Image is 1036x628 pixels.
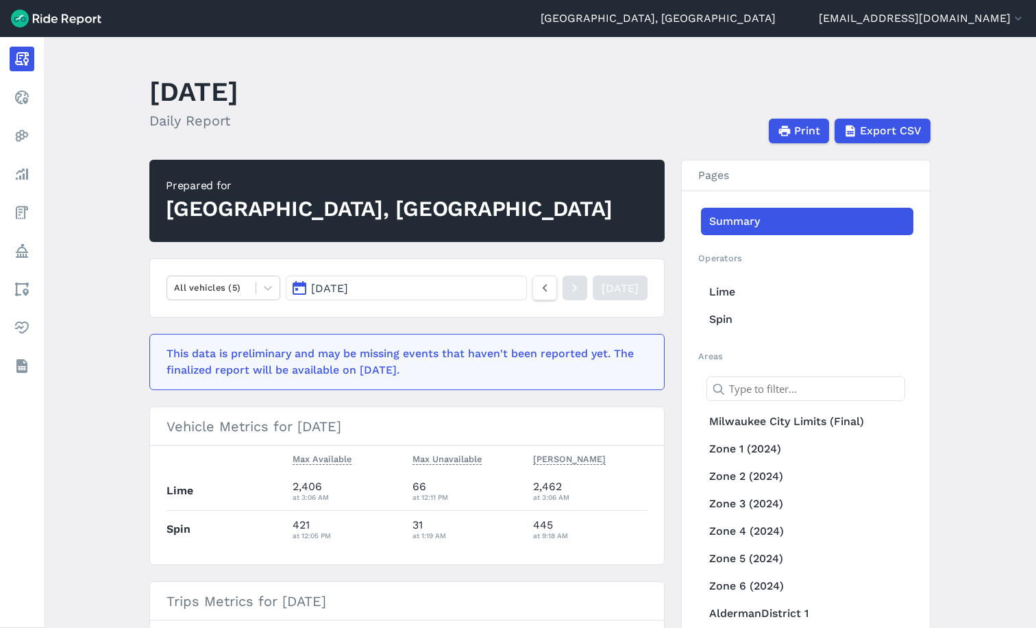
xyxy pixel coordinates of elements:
[286,276,527,300] button: [DATE]
[149,110,238,131] h2: Daily Report
[412,451,482,468] button: Max Unavailable
[698,252,913,265] h2: Operators
[10,85,34,110] a: Realtime
[166,510,287,548] th: Spin
[701,490,913,518] a: Zone 3 (2024)
[10,47,34,71] a: Report
[10,162,34,186] a: Analyze
[293,451,351,468] button: Max Available
[10,200,34,225] a: Fees
[293,491,402,503] div: at 3:06 AM
[412,529,522,542] div: at 1:19 AM
[794,123,820,139] span: Print
[706,376,905,401] input: Type to filter...
[701,600,913,627] a: AldermanDistrict 1
[533,451,606,468] button: [PERSON_NAME]
[701,518,913,545] a: Zone 4 (2024)
[150,582,664,620] h3: Trips Metrics for [DATE]
[533,491,648,503] div: at 3:06 AM
[701,463,913,490] a: Zone 2 (2024)
[293,517,402,542] div: 421
[293,479,402,503] div: 2,406
[10,123,34,148] a: Heatmaps
[149,73,238,110] h1: [DATE]
[533,529,648,542] div: at 9:18 AM
[701,306,913,333] a: Spin
[701,435,913,463] a: Zone 1 (2024)
[769,119,829,143] button: Print
[835,119,930,143] button: Export CSV
[701,545,913,572] a: Zone 5 (2024)
[593,276,647,300] a: [DATE]
[166,472,287,510] th: Lime
[10,354,34,378] a: Datasets
[150,407,664,446] h3: Vehicle Metrics for [DATE]
[293,529,402,542] div: at 12:05 PM
[166,346,639,378] div: This data is preliminary and may be missing events that haven't been reported yet. The finalized ...
[311,282,348,295] span: [DATE]
[412,491,522,503] div: at 12:11 PM
[682,160,930,191] h3: Pages
[166,178,613,194] div: Prepared for
[698,350,913,363] h2: Areas
[860,123,922,139] span: Export CSV
[701,208,913,235] a: Summary
[533,517,648,542] div: 445
[701,572,913,600] a: Zone 6 (2024)
[10,239,34,263] a: Policy
[533,451,606,465] span: [PERSON_NAME]
[10,277,34,302] a: Areas
[10,315,34,340] a: Health
[819,10,1025,27] button: [EMAIL_ADDRESS][DOMAIN_NAME]
[11,10,101,27] img: Ride Report
[541,10,776,27] a: [GEOGRAPHIC_DATA], [GEOGRAPHIC_DATA]
[166,194,613,224] div: [GEOGRAPHIC_DATA], [GEOGRAPHIC_DATA]
[701,408,913,435] a: Milwaukee City Limits (Final)
[533,479,648,503] div: 2,462
[701,278,913,306] a: Lime
[412,479,522,503] div: 66
[412,451,482,465] span: Max Unavailable
[412,517,522,542] div: 31
[293,451,351,465] span: Max Available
